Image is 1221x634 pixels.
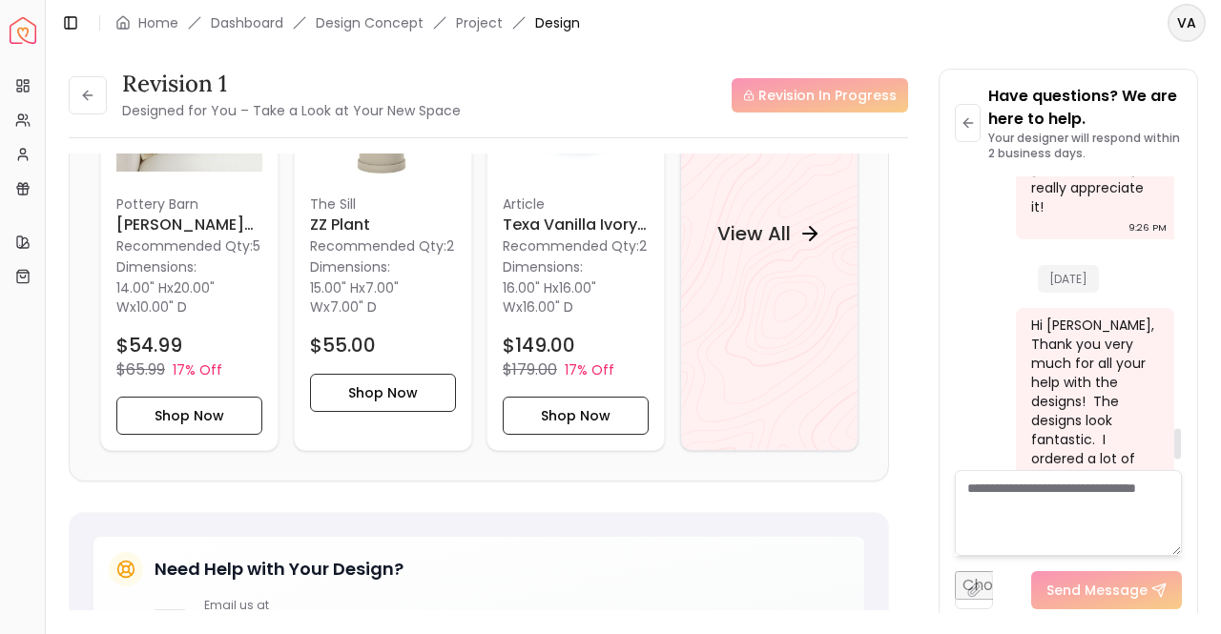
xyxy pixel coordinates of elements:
[136,297,187,316] span: 10.00" D
[116,255,197,277] p: Dimensions:
[316,13,424,32] li: Design Concept
[535,13,580,32] span: Design
[115,13,580,32] nav: breadcrumb
[122,101,461,120] small: Designed for You – Take a Look at Your New Space
[173,359,222,378] p: 17% Off
[1128,218,1167,237] div: 9:26 PM
[486,17,665,451] a: Texa Vanilla Ivory Pouf imageArticleTexa Vanilla Ivory PoufRecommended Qty:2Dimensions:16.00" Hx1...
[310,194,456,213] p: The Sill
[503,331,575,358] h4: $149.00
[503,277,596,316] span: 16.00" W
[310,33,456,179] img: ZZ Plant image
[1169,6,1204,40] span: VA
[503,235,649,255] p: Recommended Qty: 2
[330,297,377,316] span: 7.00" D
[204,598,317,613] p: Email us at
[503,194,649,213] p: Article
[988,85,1182,131] p: Have questions? We are here to help.
[310,277,456,316] p: x x
[310,331,376,358] h4: $55.00
[503,277,649,316] p: x x
[523,297,573,316] span: 16.00" D
[680,17,859,451] a: View All
[310,255,390,277] p: Dimensions:
[310,373,456,411] button: Shop Now
[716,220,790,247] h4: View All
[10,17,36,44] img: Spacejoy Logo
[565,359,614,378] p: 17% Off
[310,277,359,297] span: 15.00" H
[116,331,182,358] h4: $54.99
[116,277,262,316] p: x x
[503,358,557,380] p: $179.00
[486,17,665,451] div: Texa Vanilla Ivory Pouf
[116,213,262,235] h6: [PERSON_NAME] Linen Lumbar Pillow
[116,33,262,179] img: Galen Linen Lumbar Pillow image
[116,194,262,213] p: Pottery Barn
[1038,265,1099,293] span: [DATE]
[116,277,167,297] span: 14.00" H
[116,358,165,380] p: $65.99
[503,277,552,297] span: 16.00" H
[116,235,262,255] p: Recommended Qty: 5
[10,17,36,44] a: Spacejoy
[310,213,456,235] h6: ZZ Plant
[100,17,279,451] a: Galen Linen Lumbar Pillow imagePottery Barn[PERSON_NAME] Linen Lumbar PillowRecommended Qty:5Dime...
[503,33,649,179] img: Texa Vanilla Ivory Pouf image
[116,396,262,434] button: Shop Now
[155,556,404,583] h5: Need Help with Your Design?
[456,13,503,32] a: Project
[503,396,649,434] button: Shop Now
[988,131,1182,161] p: Your designer will respond within 2 business days.
[503,255,583,277] p: Dimensions:
[211,13,283,32] a: Dashboard
[294,17,472,451] div: ZZ Plant
[310,235,456,255] p: Recommended Qty: 2
[1168,4,1206,42] button: VA
[122,69,461,99] h3: Revision 1
[294,17,472,451] a: ZZ Plant imageThe SillZZ PlantRecommended Qty:2Dimensions:15.00" Hx7.00" Wx7.00" D$55.00Shop Now
[310,277,399,316] span: 7.00" W
[503,213,649,235] h6: Texa Vanilla Ivory Pouf
[138,13,178,32] a: Home
[116,277,215,316] span: 20.00" W
[100,17,279,451] div: Galen Linen Lumbar Pillow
